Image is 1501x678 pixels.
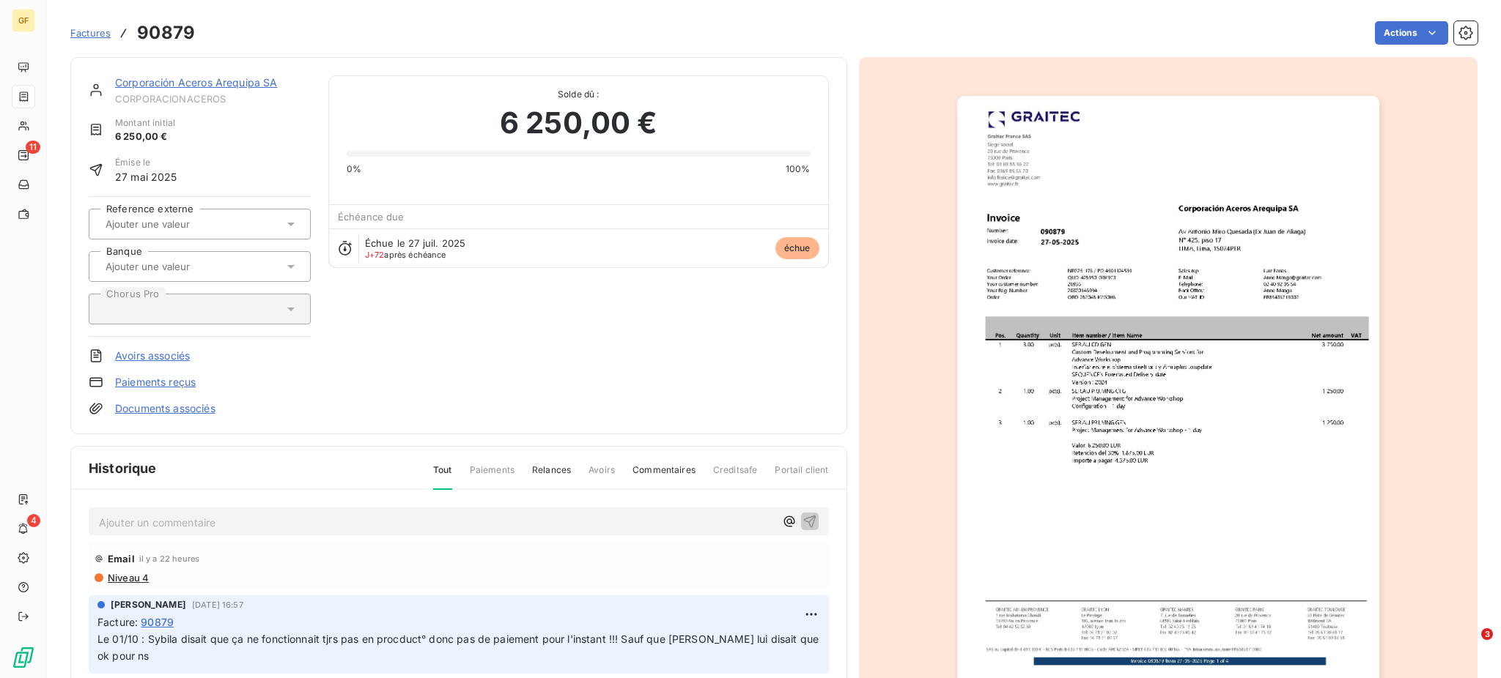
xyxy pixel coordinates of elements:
span: Le 01/10 : Sybila disait que ça ne fonctionnait tjrs pas en procduct° donc pas de paiement pour l... [97,633,822,662]
span: 100% [786,163,811,176]
div: GF [12,9,35,32]
span: Avoirs [589,463,615,488]
span: Solde dû : [347,88,811,101]
span: 3 [1481,628,1493,640]
span: 90879 [141,614,174,630]
span: Factures [70,27,111,39]
span: après échéance [365,250,446,259]
span: Historique [89,458,157,478]
span: échue [775,237,819,259]
h3: 90879 [137,20,195,46]
a: Documents associés [115,401,215,416]
span: Email [108,553,135,565]
span: Portail client [775,463,828,488]
span: Échue le 27 juil. 2025 [365,237,465,249]
span: 11 [26,141,40,154]
span: 6 250,00 € [115,130,175,144]
a: Factures [70,26,111,40]
a: Corporación Aceros Arequipa SA [115,76,278,89]
span: 27 mai 2025 [115,169,177,185]
span: il y a 22 heures [139,554,199,563]
span: 0% [347,163,361,176]
span: Paiements [470,463,515,488]
span: Montant initial [115,116,175,130]
span: Creditsafe [713,463,758,488]
span: Émise le [115,156,177,169]
a: Paiements reçus [115,375,196,390]
button: Actions [1375,21,1448,45]
img: Logo LeanPay [12,646,35,669]
iframe: Intercom live chat [1451,628,1486,663]
span: Tout [433,463,452,490]
span: 4 [27,514,40,527]
span: CORPORACIONACEROS [115,93,311,105]
span: Niveau 4 [106,572,149,584]
span: [DATE] 16:57 [192,600,243,609]
span: 6 250,00 € [500,101,657,145]
a: Avoirs associés [115,349,190,363]
span: J+72 [365,250,385,260]
input: Ajouter une valeur [104,260,251,273]
span: Échéance due [338,211,405,223]
input: Ajouter une valeur [104,217,251,231]
span: Relances [532,463,571,488]
span: Facture : [97,614,138,630]
span: [PERSON_NAME] [111,598,186,611]
span: Commentaires [633,463,696,488]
